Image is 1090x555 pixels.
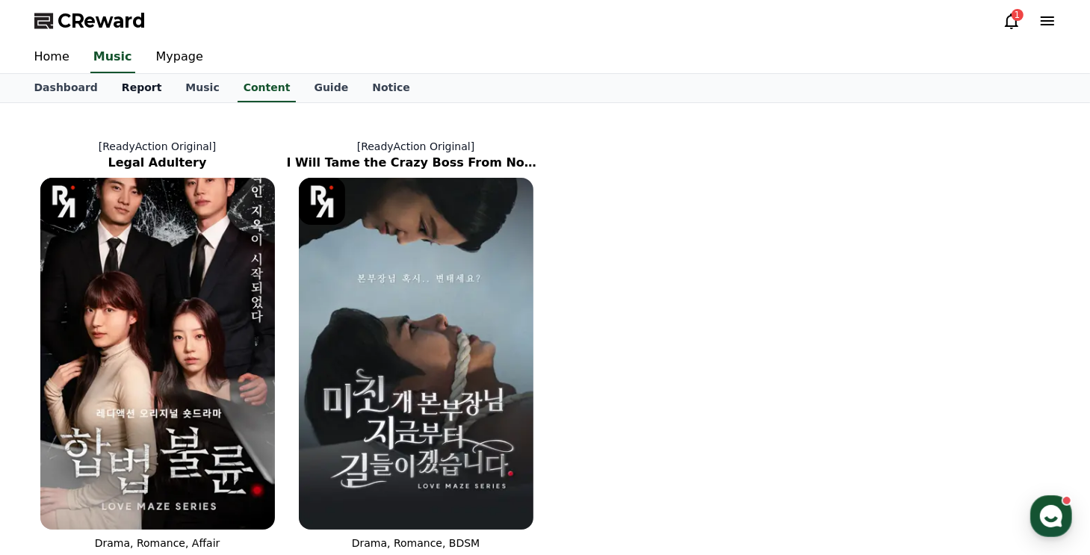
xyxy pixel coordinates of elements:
[95,537,220,549] span: Drama, Romance, Affair
[299,178,346,225] img: [object Object] Logo
[1012,9,1024,21] div: 1
[40,178,275,530] img: Legal Adultery
[352,537,480,549] span: Drama, Romance, BDSM
[238,74,297,102] a: Content
[22,42,81,73] a: Home
[22,74,110,102] a: Dashboard
[58,9,146,33] span: CReward
[99,431,193,468] a: Messages
[144,42,215,73] a: Mypage
[28,139,287,154] p: [ReadyAction Original]
[40,178,87,225] img: [object Object] Logo
[4,431,99,468] a: Home
[1003,12,1021,30] a: 1
[124,454,168,466] span: Messages
[287,154,545,172] h2: I Will Tame the Crazy Boss From Now On
[193,431,287,468] a: Settings
[110,74,174,102] a: Report
[34,9,146,33] a: CReward
[360,74,422,102] a: Notice
[38,453,64,465] span: Home
[299,178,533,530] img: I Will Tame the Crazy Boss From Now On
[302,74,360,102] a: Guide
[28,154,287,172] h2: Legal Adultery
[221,453,258,465] span: Settings
[90,42,135,73] a: Music
[287,139,545,154] p: [ReadyAction Original]
[173,74,231,102] a: Music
